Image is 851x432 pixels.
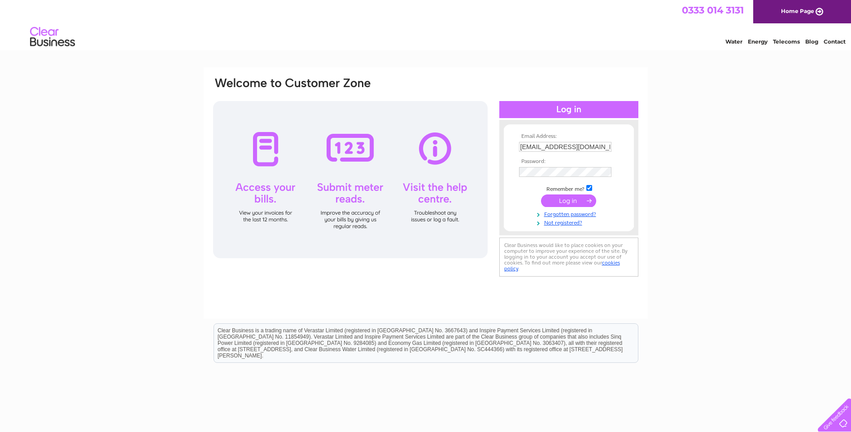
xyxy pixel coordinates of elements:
[499,238,638,277] div: Clear Business would like to place cookies on your computer to improve your experience of the sit...
[824,38,846,45] a: Contact
[214,5,638,44] div: Clear Business is a trading name of Verastar Limited (registered in [GEOGRAPHIC_DATA] No. 3667643...
[517,159,621,165] th: Password:
[748,38,768,45] a: Energy
[517,133,621,140] th: Email Address:
[519,218,621,226] a: Not registered?
[504,260,620,272] a: cookies policy
[541,194,596,207] input: Submit
[682,4,744,16] a: 0333 014 3131
[517,184,621,193] td: Remember me?
[805,38,818,45] a: Blog
[30,23,75,51] img: logo.png
[725,38,742,45] a: Water
[519,209,621,218] a: Forgotten password?
[773,38,800,45] a: Telecoms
